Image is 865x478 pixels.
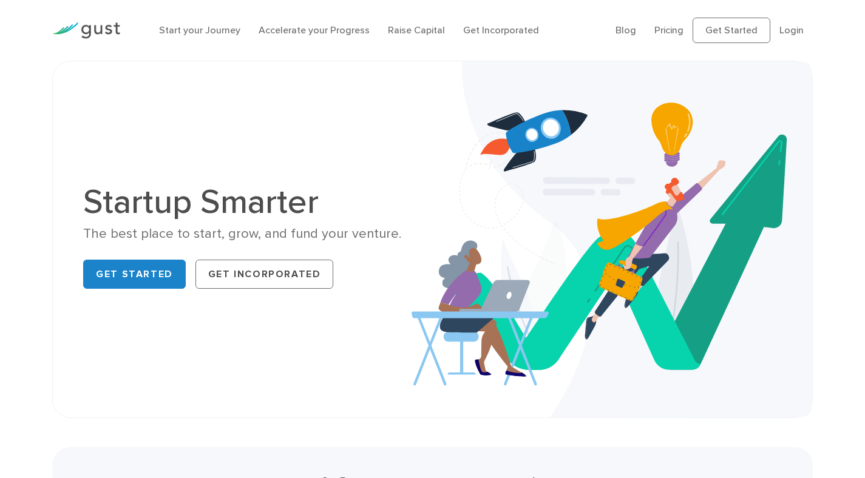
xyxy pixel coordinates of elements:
div: The best place to start, grow, and fund your venture. [83,225,423,243]
img: Gust Logo [52,22,120,39]
h1: Startup Smarter [83,185,423,219]
a: Raise Capital [388,24,445,36]
a: Login [779,24,804,36]
a: Get Incorporated [463,24,539,36]
a: Get Incorporated [195,260,334,289]
a: Blog [616,24,636,36]
a: Get Started [83,260,186,289]
a: Accelerate your Progress [259,24,370,36]
img: Startup Smarter Hero [412,61,812,417]
a: Start your Journey [159,24,240,36]
a: Get Started [693,18,770,43]
a: Pricing [654,24,684,36]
